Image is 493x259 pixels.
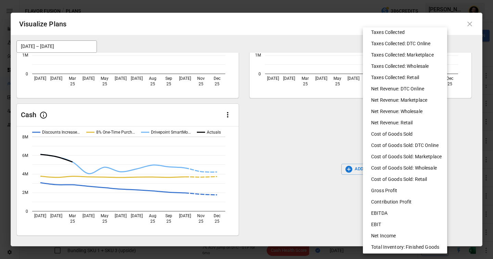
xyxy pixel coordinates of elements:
[366,151,450,162] li: Cost of Goods Sold: Marketplace
[366,38,450,49] li: Taxes Collected: DTC Online
[366,83,450,95] li: Net Revenue: DTC Online
[366,106,450,117] li: Net Revenue: Wholesale
[366,174,450,185] li: Cost of Goods Sold: Retail
[366,117,450,128] li: Net Revenue: Retail
[366,230,450,242] li: Net Income
[366,72,450,83] li: Taxes Collected: Retail
[366,95,450,106] li: Net Revenue: Marketplace
[366,196,450,208] li: Contribution Profit
[366,49,450,61] li: Taxes Collected: Marketplace
[366,128,450,140] li: Cost of Goods Sold
[366,61,450,72] li: Taxes Collected: Wholesale
[366,185,450,196] li: Gross Profit
[366,219,450,230] li: EBIT
[366,27,450,38] li: Taxes Collected
[366,140,450,151] li: Cost of Goods Sold: DTC Online
[366,162,450,174] li: Cost of Goods Sold: Wholesale
[366,242,450,253] li: Total Inventory: Finished Goods
[366,208,450,219] li: EBITDA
